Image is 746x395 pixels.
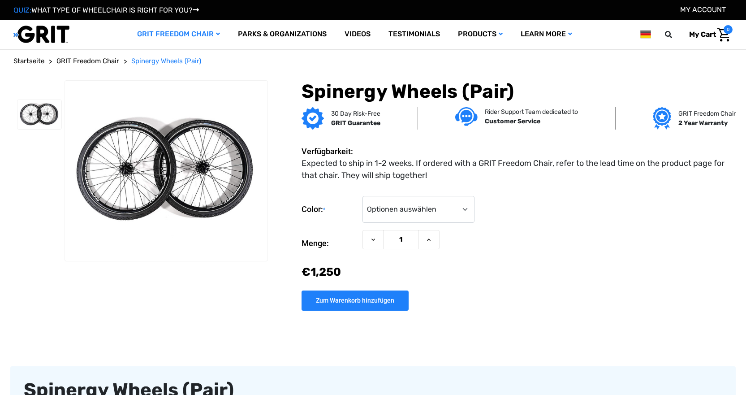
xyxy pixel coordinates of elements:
[640,29,651,40] img: de.png
[379,20,449,49] a: Testimonials
[682,25,733,44] a: Warenkorb mit 0 Artikeln
[717,28,730,42] img: Cart
[56,56,119,66] a: GRIT Freedom Chair
[485,107,578,117] p: Rider Support Team dedicated to
[302,80,733,103] h1: Spinergy Wheels (Pair)
[56,57,119,65] span: GRIT Freedom Chair
[13,56,44,66] a: Startseite
[336,20,379,49] a: Videos
[131,56,201,66] a: Spinergy Wheels (Pair)
[302,196,358,223] label: Color:
[13,25,69,43] img: GRIT All-Terrain Wheelchair and Mobility Equipment
[65,103,267,239] img: GRIT Spinergy Wheels: two Spinergy bike wheels for all-terrain wheelchair use
[302,157,728,182] dd: Expected to ship in 1-2 weeks. If ordered with a GRIT Freedom Chair, refer to the lead time on th...
[669,25,682,44] input: Search
[680,5,726,14] a: Konto
[512,20,581,49] a: Learn More
[302,107,324,130] img: GRIT Guarantee
[653,107,671,130] img: Grit freedom
[302,145,358,157] dt: Verfügbarkeit:
[449,20,512,49] a: Products
[302,230,358,257] label: Menge:
[455,107,478,126] img: Customer service
[13,56,733,66] nav: Breadcrumb
[13,57,44,65] span: Startseite
[302,265,341,278] span: €‌1,250
[13,6,199,14] a: QUIZ:WHAT TYPE OF WHEELCHAIR IS RIGHT FOR YOU?
[128,20,229,49] a: GRIT Freedom Chair
[485,117,540,125] strong: Customer Service
[678,109,736,118] p: GRIT Freedom Chair
[331,109,380,118] p: 30 Day Risk-Free
[678,119,728,127] strong: 2 Year Warranty
[229,20,336,49] a: Parks & Organizations
[724,25,733,34] span: 0
[131,57,201,65] span: Spinergy Wheels (Pair)
[689,30,716,39] span: My Cart
[13,6,31,14] span: QUIZ:
[17,100,61,129] img: GRIT Spinergy Wheels: two Spinergy bike wheels for all-terrain wheelchair use
[331,119,380,127] strong: GRIT Guarantee
[302,291,409,311] input: Zum Warenkorb hinzufügen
